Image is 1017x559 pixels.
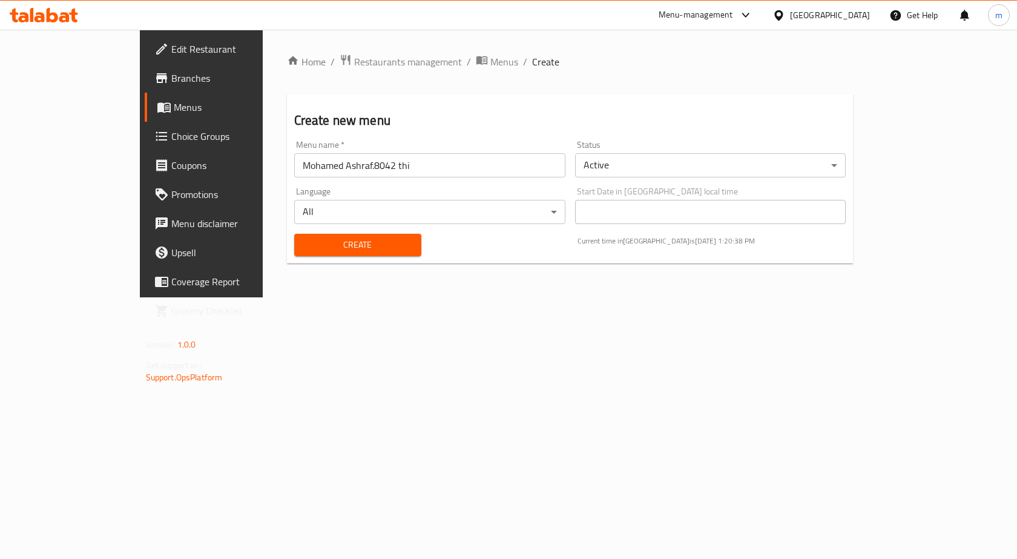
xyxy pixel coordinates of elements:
a: Menus [476,54,518,70]
button: Create [294,234,421,256]
span: 1.0.0 [177,337,196,352]
div: All [294,200,565,224]
h2: Create new menu [294,111,846,130]
span: Restaurants management [354,55,462,69]
a: Menu disclaimer [145,209,310,238]
span: Menus [174,100,300,114]
span: Create [304,237,412,253]
a: Promotions [145,180,310,209]
a: Coupons [145,151,310,180]
a: Menus [145,93,310,122]
a: Support.OpsPlatform [146,369,223,385]
span: Edit Restaurant [171,42,300,56]
a: Branches [145,64,310,93]
span: Upsell [171,245,300,260]
span: Menu disclaimer [171,216,300,231]
span: Create [532,55,559,69]
a: Upsell [145,238,310,267]
span: Get support on: [146,357,202,373]
a: Edit Restaurant [145,35,310,64]
span: Choice Groups [171,129,300,144]
span: Branches [171,71,300,85]
a: Restaurants management [340,54,462,70]
div: Active [575,153,846,177]
span: Grocery Checklist [171,303,300,318]
span: Coupons [171,158,300,173]
span: Coverage Report [171,274,300,289]
li: / [331,55,335,69]
span: Promotions [171,187,300,202]
div: Menu-management [659,8,733,22]
li: / [523,55,527,69]
a: Grocery Checklist [145,296,310,325]
nav: breadcrumb [287,54,854,70]
span: m [995,8,1002,22]
a: Coverage Report [145,267,310,296]
div: [GEOGRAPHIC_DATA] [790,8,870,22]
span: Version: [146,337,176,352]
input: Please enter Menu name [294,153,565,177]
a: Choice Groups [145,122,310,151]
li: / [467,55,471,69]
span: Menus [490,55,518,69]
p: Current time in [GEOGRAPHIC_DATA] is [DATE] 1:20:38 PM [578,236,846,246]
